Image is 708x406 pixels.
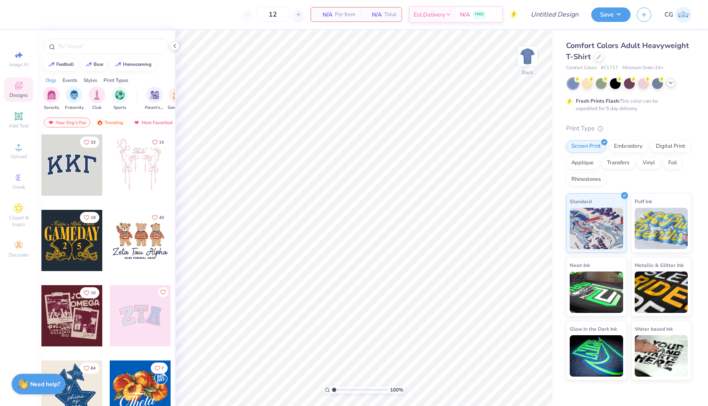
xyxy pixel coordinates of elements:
img: Metallic & Glitter Ink [635,271,688,313]
span: Per Item [335,10,355,19]
input: Untitled Design [524,6,585,23]
span: Standard [570,197,592,206]
img: Club Image [92,90,101,100]
button: bear [81,58,107,71]
div: bear [94,62,104,67]
div: Events [63,77,77,84]
span: Puff Ink [635,197,652,206]
span: Decorate [9,252,29,258]
span: Metallic & Glitter Ink [635,261,684,269]
div: Screen Print [566,140,606,153]
button: Like [148,212,168,223]
span: 40 [159,216,164,220]
span: 84 [91,366,96,370]
input: – – [257,7,289,22]
button: Like [80,287,99,298]
div: filter for Game Day [168,86,187,111]
button: Like [80,363,99,374]
div: homecoming [123,62,152,67]
div: Print Type [566,124,691,133]
div: Trending [93,118,127,127]
span: N/A [316,10,332,19]
span: Minimum Order: 24 + [622,65,664,72]
span: Sorority [44,105,59,111]
div: Most Favorited [130,118,176,127]
img: Water based Ink [635,335,688,377]
div: Styles [84,77,97,84]
div: Transfers [602,157,635,169]
img: most_fav.gif [133,120,140,125]
span: Upload [10,153,27,160]
span: Comfort Colors [566,65,597,72]
strong: Need help? [30,380,60,388]
img: Glow in the Dark Ink [570,335,623,377]
img: Puff Ink [635,208,688,249]
span: N/A [365,10,382,19]
button: Save [591,7,631,22]
button: filter button [89,86,105,111]
span: Add Text [9,123,29,129]
span: Club [92,105,101,111]
div: This color can be expedited for 5 day delivery. [576,97,678,112]
span: FREE [475,12,484,17]
div: Foil [663,157,682,169]
img: most_fav.gif [48,120,54,125]
span: Game Day [168,105,187,111]
span: 100 % [390,386,403,394]
span: 10 [91,291,96,295]
img: trending.gif [96,120,103,125]
div: Digital Print [650,140,691,153]
div: Orgs [46,77,56,84]
span: Clipart & logos [4,214,33,228]
div: Print Types [104,77,128,84]
button: Like [151,363,168,374]
span: Fraternity [65,105,84,111]
span: Image AI [9,61,29,68]
div: Applique [566,157,599,169]
div: filter for Sorority [43,86,60,111]
button: Like [80,212,99,223]
div: Embroidery [609,140,648,153]
span: Comfort Colors Adult Heavyweight T-Shirt [566,41,689,62]
button: homecoming [110,58,155,71]
button: Like [148,137,168,148]
button: football [43,58,78,71]
img: trend_line.gif [115,62,121,67]
img: Game Day Image [173,90,182,100]
span: Neon Ink [570,261,590,269]
span: Greek [12,184,25,190]
span: 33 [91,140,96,144]
img: Fraternity Image [70,90,79,100]
div: Rhinestones [566,173,606,186]
img: Sports Image [115,90,125,100]
span: Designs [10,92,28,98]
span: 15 [159,140,164,144]
span: N/A [460,10,470,19]
span: 7 [161,366,164,370]
a: CG [665,7,691,23]
button: Like [80,137,99,148]
img: Neon Ink [570,271,623,313]
img: Carlee Gerke [675,7,691,23]
button: filter button [145,86,164,111]
div: filter for Club [89,86,105,111]
span: Water based Ink [635,324,673,333]
div: filter for Parent's Weekend [145,86,164,111]
img: trend_line.gif [48,62,55,67]
img: Standard [570,208,623,249]
img: Back [519,48,536,65]
button: filter button [43,86,60,111]
span: Sports [113,105,126,111]
button: filter button [168,86,187,111]
div: Your Org's Fav [44,118,90,127]
span: 18 [91,216,96,220]
div: football [56,62,74,67]
button: Like [158,287,168,297]
div: Back [522,69,533,76]
button: filter button [111,86,128,111]
div: filter for Sports [111,86,128,111]
input: Try "Alpha" [57,42,163,50]
span: Glow in the Dark Ink [570,324,617,333]
span: Est. Delivery [414,10,445,19]
span: Parent's Weekend [145,105,164,111]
